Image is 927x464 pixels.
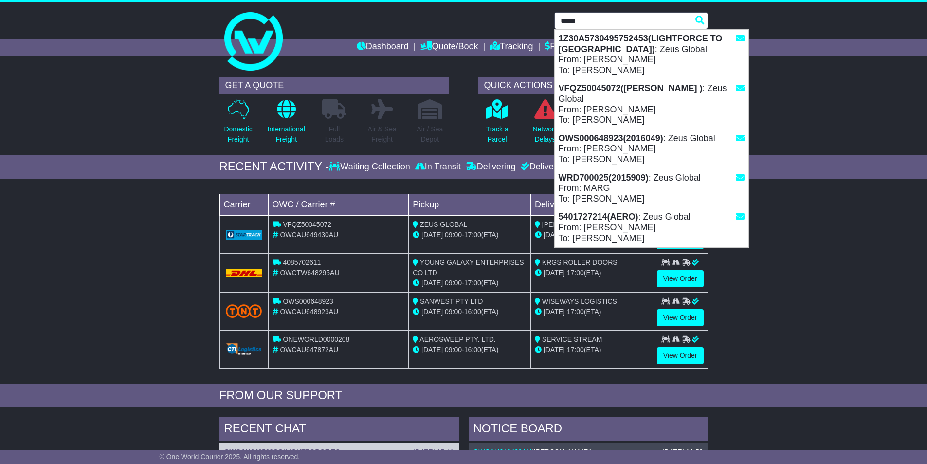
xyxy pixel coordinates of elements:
[530,194,653,215] td: Delivery
[420,39,478,56] a: Quote/Book
[559,173,649,183] strong: WRD700025(2015909)
[283,259,321,266] span: 4085702611
[280,346,338,353] span: OWCAU647872AU
[413,278,527,288] div: - (ETA)
[421,231,443,239] span: [DATE]
[413,162,463,172] div: In Transit
[555,130,748,169] div: : Zeus Global From: [PERSON_NAME] To: [PERSON_NAME]
[559,34,723,54] strong: 1Z30A5730495752453(LIGHTFORCE TO [GEOGRAPHIC_DATA])
[368,124,397,145] p: Air & Sea Freight
[567,308,584,316] span: 17:00
[160,453,300,461] span: © One World Courier 2025. All rights reserved.
[662,448,703,456] div: [DATE] 11:52
[545,39,589,56] a: Financials
[226,343,262,355] img: GetCarrierServiceLogo
[567,269,584,277] span: 17:00
[532,124,557,145] p: Network Delays
[657,309,704,326] a: View Order
[532,99,558,150] a: NetworkDelays
[268,124,305,145] p: International Freight
[464,346,481,353] span: 16:00
[555,30,748,79] div: : Zeus Global From: [PERSON_NAME] To: [PERSON_NAME]
[421,308,443,316] span: [DATE]
[535,345,649,355] div: (ETA)
[421,346,443,353] span: [DATE]
[445,308,462,316] span: 09:00
[542,221,598,228] span: [PERSON_NAME]
[226,269,262,277] img: DHL.png
[413,345,527,355] div: - (ETA)
[267,99,306,150] a: InternationalFreight
[420,297,483,305] span: SANWEST PTY LTD
[420,221,467,228] span: ZEUS GLOBAL
[544,269,565,277] span: [DATE]
[322,124,346,145] p: Full Loads
[490,39,533,56] a: Tracking
[544,346,565,353] span: [DATE]
[567,346,584,353] span: 17:00
[357,39,409,56] a: Dashboard
[535,307,649,317] div: (ETA)
[219,417,459,443] div: RECENT CHAT
[464,231,481,239] span: 17:00
[283,297,333,305] span: OWS000648923
[542,297,617,305] span: WISEWAYS LOGISTICS
[219,389,708,403] div: FROM OUR SUPPORT
[544,231,565,239] span: [DATE]
[445,231,462,239] span: 09:00
[413,307,527,317] div: - (ETA)
[473,448,703,456] div: ( )
[219,160,329,174] div: RECENT ACTIVITY -
[559,83,703,93] strong: VFQZ50045072([PERSON_NAME] )
[534,448,590,456] span: [PERSON_NAME]
[657,270,704,287] a: View Order
[535,230,649,240] div: (ETA)
[226,230,262,240] img: GetCarrierServiceLogo
[409,194,531,215] td: Pickup
[421,279,443,287] span: [DATE]
[555,169,748,208] div: : Zeus Global From: MARG To: [PERSON_NAME]
[486,124,509,145] p: Track a Parcel
[224,448,283,456] a: OWCAU649509SG
[223,99,253,150] a: DomesticFreight
[555,79,748,129] div: : Zeus Global From: [PERSON_NAME] To: [PERSON_NAME]
[219,194,268,215] td: Carrier
[413,448,454,456] div: [DATE] 15:41
[559,133,663,143] strong: OWS000648923(2016049)
[268,194,409,215] td: OWC / Carrier #
[329,162,412,172] div: Waiting Collection
[445,279,462,287] span: 09:00
[226,304,262,317] img: TNT_Domestic.png
[486,99,509,150] a: Track aParcel
[280,308,338,316] span: OWCAU648923AU
[555,208,748,247] div: : Zeus Global From: [PERSON_NAME] To: [PERSON_NAME]
[419,335,495,343] span: AEROSWEEP PTY. LTD.
[464,279,481,287] span: 17:00
[283,221,331,228] span: VFQZ50045072
[219,77,449,94] div: GET A QUOTE
[535,268,649,278] div: (ETA)
[542,259,618,266] span: KRGS ROLLER DOORS
[469,417,708,443] div: NOTICE BOARD
[224,124,252,145] p: Domestic Freight
[559,212,638,222] strong: 5401727214(AERO)
[473,448,532,456] a: OWCAU649430AU
[413,230,527,240] div: - (ETA)
[280,231,338,239] span: OWCAU649430AU
[445,346,462,353] span: 09:00
[283,335,349,343] span: ONEWORLD0000208
[542,335,602,343] span: SERVICE STREAM
[544,308,565,316] span: [DATE]
[417,124,443,145] p: Air / Sea Depot
[464,308,481,316] span: 16:00
[463,162,518,172] div: Delivering
[413,259,524,277] span: YOUNG GALAXY ENTERPRISES CO LTD
[657,347,704,364] a: View Order
[224,448,341,464] span: LIGHTFORCE TO [GEOGRAPHIC_DATA]
[280,269,339,277] span: OWCTW648295AU
[518,162,566,172] div: Delivered
[478,77,708,94] div: QUICK ACTIONS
